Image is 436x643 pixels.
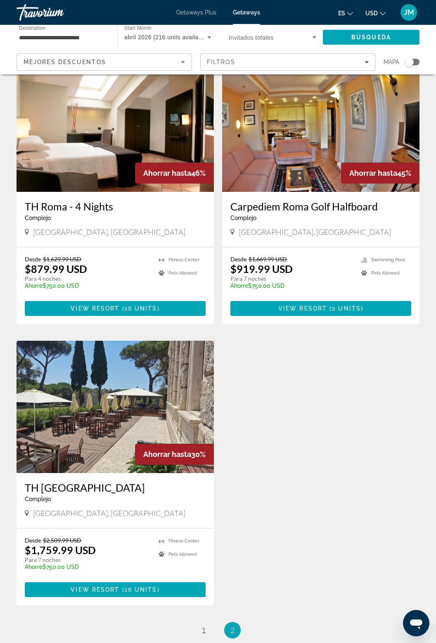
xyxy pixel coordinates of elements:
[71,586,119,593] span: View Resort
[371,270,400,276] span: Pets Allowed
[230,256,246,263] span: Desde
[25,215,51,221] span: Complejo
[404,8,414,17] span: JM
[33,227,185,237] span: [GEOGRAPHIC_DATA], [GEOGRAPHIC_DATA]
[125,586,157,593] span: 16 units
[33,509,185,518] span: [GEOGRAPHIC_DATA], [GEOGRAPHIC_DATA]
[207,59,236,65] span: Filtros
[323,30,419,45] button: Search
[25,544,96,556] p: $1,759.99 USD
[135,163,214,184] div: 46%
[168,270,197,276] span: Pets Allowed
[230,626,235,635] span: 2
[365,10,378,17] span: USD
[230,200,411,213] a: Carpediem Roma Golf Halfboard
[222,60,419,192] img: Carpediem Roma Golf Halfboard
[341,163,419,184] div: 45%
[201,626,206,635] span: 1
[25,564,43,570] span: Ahorre
[17,622,419,638] nav: Pagination
[17,341,214,473] img: TH Roma
[119,305,159,312] span: ( )
[338,10,345,17] span: es
[371,257,405,263] span: Swimming Pool
[230,282,248,289] span: Ahorre
[233,9,260,16] a: Getaways
[230,263,293,275] p: $919.99 USD
[25,282,43,289] span: Ahorre
[230,275,353,282] p: Para 7 noches
[230,215,256,221] span: Complejo
[403,610,429,636] iframe: Button to launch messaging window
[17,2,99,23] a: Travorium
[19,25,45,31] span: Destination
[349,169,397,177] span: Ahorrar hasta
[25,256,41,263] span: Desde
[25,282,150,289] p: $750.00 USD
[278,305,327,312] span: View Resort
[230,301,411,316] button: View Resort(2 units)
[25,582,206,597] button: View Resort(16 units)
[124,34,209,41] span: abril 2026 (216 units available)
[25,263,87,275] p: $879.99 USD
[119,586,159,593] span: ( )
[125,305,157,312] span: 16 units
[176,9,216,16] a: Getaways Plus
[168,538,199,544] span: Fitness Center
[239,227,391,237] span: [GEOGRAPHIC_DATA], [GEOGRAPHIC_DATA]
[135,444,214,465] div: 30%
[230,282,353,289] p: $750.00 USD
[24,59,106,65] span: Mejores descuentos
[19,33,107,43] input: Select destination
[43,537,81,544] span: $2,509.99 USD
[143,450,191,459] span: Ahorrar hasta
[25,537,41,544] span: Desde
[143,169,191,177] span: Ahorrar hasta
[327,305,363,312] span: ( )
[25,564,150,570] p: $750.00 USD
[332,305,361,312] span: 2 units
[168,552,197,557] span: Pets Allowed
[43,256,81,263] span: $1,629.99 USD
[351,34,391,41] span: Búsqueda
[249,256,287,263] span: $1,669.99 USD
[25,496,51,502] span: Complejo
[124,26,152,31] span: Start Month
[24,57,185,67] mat-select: Sort by
[338,7,353,19] button: Change language
[200,53,376,71] button: Filters
[71,305,119,312] span: View Resort
[25,275,150,282] p: Para 4 noches
[384,56,399,68] span: Mapa
[365,7,386,19] button: Change currency
[25,556,150,564] p: Para 7 noches
[25,200,206,213] a: TH Roma - 4 Nights
[398,4,419,21] button: User Menu
[17,60,214,192] img: TH Roma - 4 Nights
[229,34,274,41] span: Invitados totales
[168,257,199,263] span: Fitness Center
[25,481,206,494] a: TH [GEOGRAPHIC_DATA]
[25,301,206,316] button: View Resort(16 units)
